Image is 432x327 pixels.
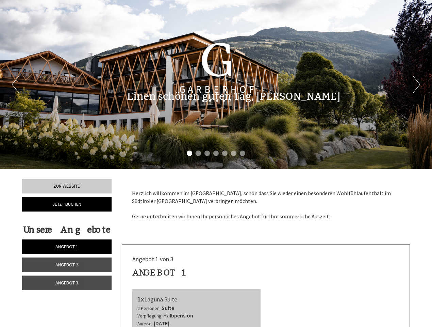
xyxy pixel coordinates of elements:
span: Angebot 2 [55,262,78,268]
div: Angebot 1 [132,266,187,279]
b: Halbpension [163,312,193,319]
button: Next [413,76,420,93]
b: 1x [137,295,144,303]
span: Angebot 1 [55,244,78,250]
b: [DATE] [154,320,169,327]
small: 2 Personen: [137,306,161,311]
small: Anreise: [137,321,153,327]
p: Herzlich willkommen im [GEOGRAPHIC_DATA], schön dass Sie wieder einen besonderen Wohlfühlaufentha... [132,189,400,220]
button: Previous [12,76,19,93]
span: Angebot 1 von 3 [132,255,173,263]
h1: Einen schönen guten Tag, [PERSON_NAME] [127,91,340,102]
a: Jetzt buchen [22,197,112,212]
div: Laguna Suite [137,294,256,304]
span: Angebot 3 [55,280,78,286]
small: Verpflegung: [137,313,162,319]
a: Zur Website [22,179,112,193]
div: Unsere Angebote [22,223,112,236]
b: Suite [162,305,174,311]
